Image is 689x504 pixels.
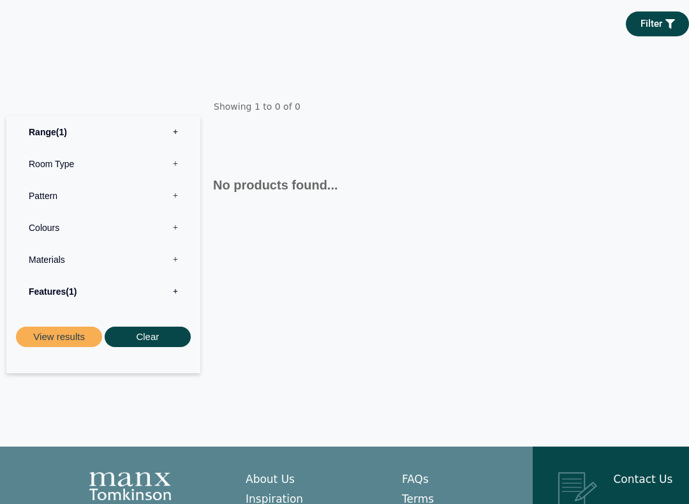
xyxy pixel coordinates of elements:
a: Filter [626,12,689,37]
label: Materials [16,244,191,276]
span: Filter [641,20,662,29]
a: FAQs [402,473,429,486]
a: About Us [246,473,295,486]
label: Colours [16,212,191,244]
button: Clear [105,327,191,348]
label: Room Type [16,149,191,181]
img: Manx Tomkinson Logo [89,473,171,501]
span: 1 [56,128,67,138]
span: 1 [66,287,77,297]
label: Range [16,117,191,149]
h3: No products found... [213,184,680,189]
button: View results [16,327,102,348]
label: Features [16,276,191,308]
a: Contact Us [614,473,673,486]
label: Pattern [16,181,191,212]
p: Showing 1 to 0 of 0 [213,94,680,120]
